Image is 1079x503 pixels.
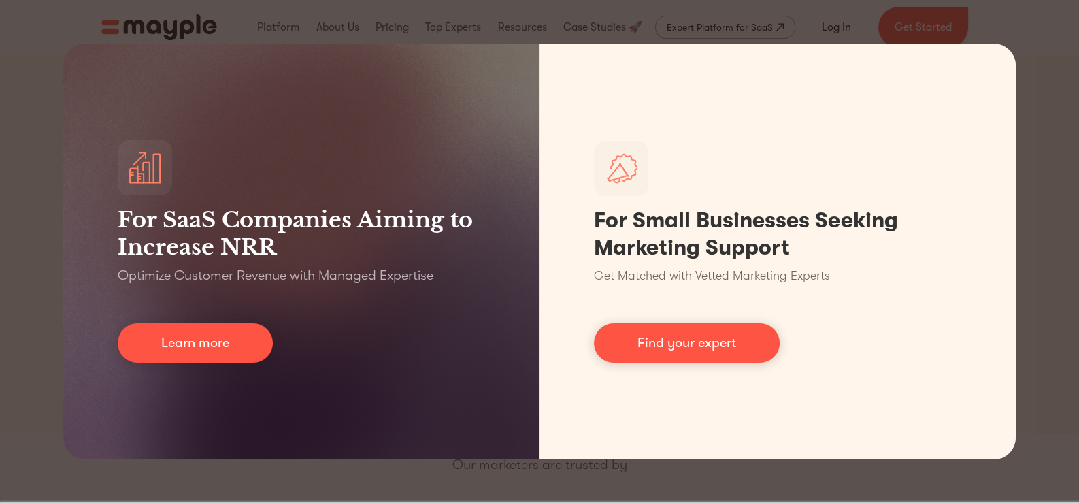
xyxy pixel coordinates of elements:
[118,206,485,261] h3: For SaaS Companies Aiming to Increase NRR
[594,267,830,285] p: Get Matched with Vetted Marketing Experts
[118,266,433,285] p: Optimize Customer Revenue with Managed Expertise
[118,323,273,363] a: Learn more
[594,207,961,261] h1: For Small Businesses Seeking Marketing Support
[594,323,780,363] a: Find your expert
